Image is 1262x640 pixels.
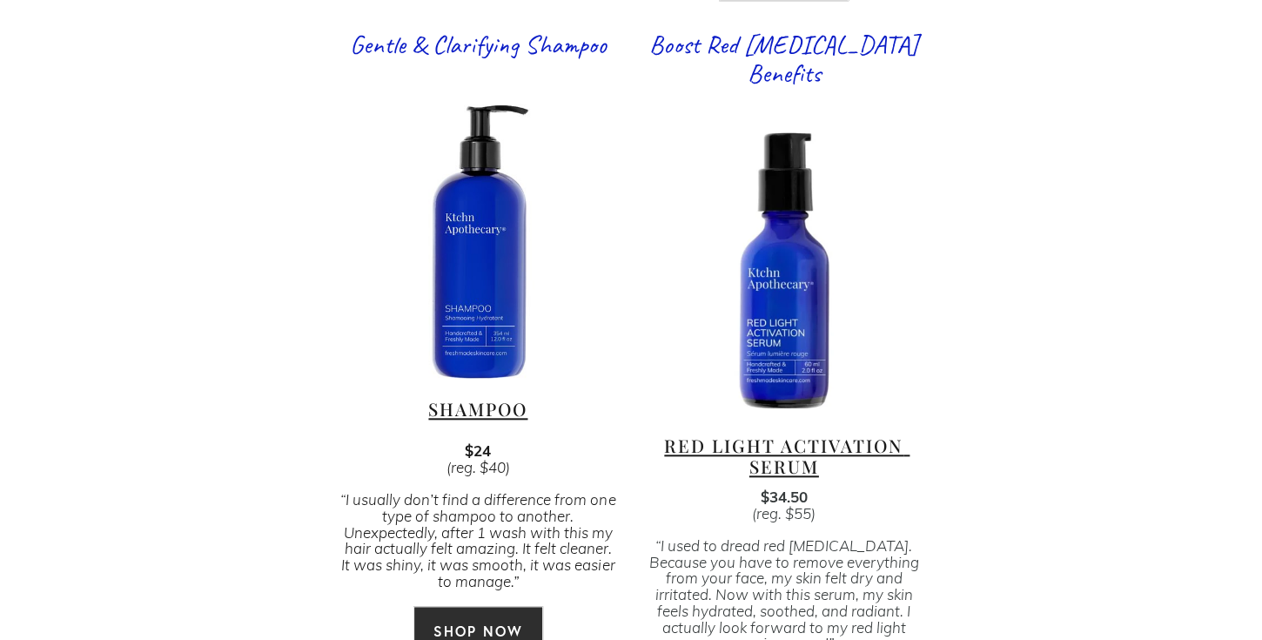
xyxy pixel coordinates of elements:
strong: $24 [465,440,491,461]
span: Shampoo [428,397,527,421]
span: RED LIGHT ACTIVATION SERUM [664,434,910,478]
a: Boost Red [MEDICAL_DATA] Benefits [649,28,918,90]
em: “I usually don’t find a difference from one type of shampoo to another. Unexpectedly, after 1 was... [340,489,619,591]
em: (reg. $55) [752,503,816,523]
strong: $34.50 [761,486,808,507]
em: (reg. $40) [446,457,510,477]
a: Gentle & Clarifying Shampoo [350,28,607,61]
